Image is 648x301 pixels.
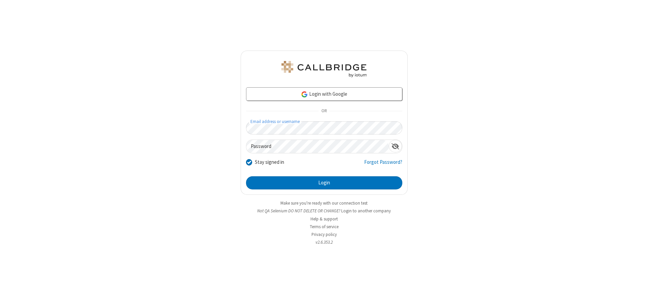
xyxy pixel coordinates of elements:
[364,158,402,171] a: Forgot Password?
[241,208,408,214] li: Not QA Selenium DO NOT DELETE OR CHANGE?
[310,224,339,230] a: Terms of service
[280,61,368,77] img: QA Selenium DO NOT DELETE OR CHANGE
[241,239,408,245] li: v2.6.353.2
[280,200,368,206] a: Make sure you're ready with our connection test
[246,87,402,101] a: Login with Google
[310,216,338,222] a: Help & support
[301,91,308,98] img: google-icon.png
[246,176,402,190] button: Login
[246,140,389,153] input: Password
[389,140,402,152] div: Show password
[246,121,402,134] input: Email address or username
[312,232,337,237] a: Privacy policy
[255,158,284,166] label: Stay signed in
[341,208,391,214] button: Login to another company
[319,107,329,116] span: OR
